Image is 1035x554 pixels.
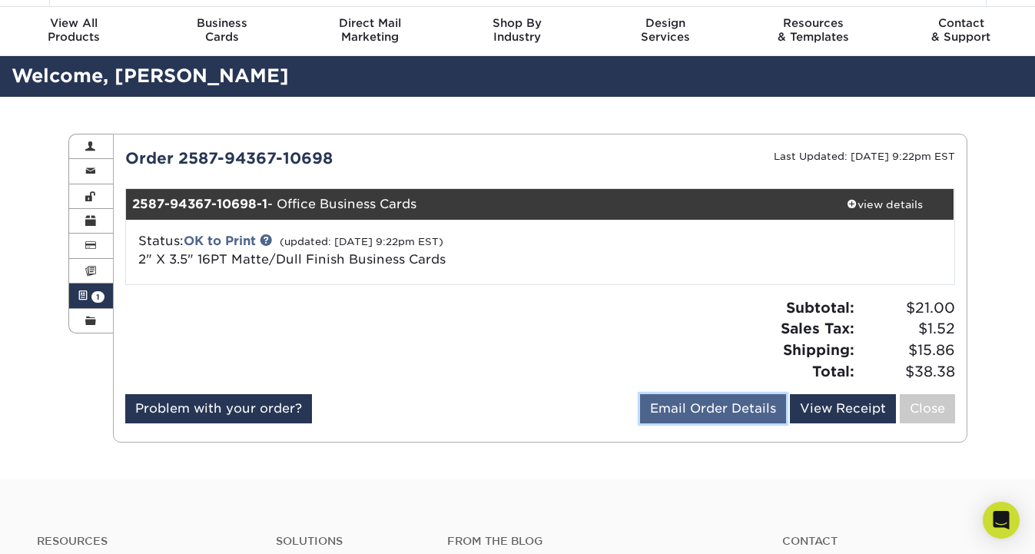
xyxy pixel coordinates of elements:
span: Direct Mail [296,16,443,30]
strong: 2587-94367-10698-1 [132,197,267,211]
strong: Total: [812,363,854,380]
span: Business [148,16,295,30]
span: Contact [887,16,1035,30]
div: Open Intercom Messenger [983,502,1020,539]
a: DesignServices [592,7,739,56]
span: Design [592,16,739,30]
span: $15.86 [859,340,955,361]
div: & Templates [739,16,887,44]
a: 2" X 3.5" 16PT Matte/Dull Finish Business Cards [138,252,446,267]
a: view details [816,189,954,220]
a: Email Order Details [640,394,786,423]
h4: From the Blog [447,535,741,548]
a: Direct MailMarketing [296,7,443,56]
a: Problem with your order? [125,394,312,423]
span: $1.52 [859,318,955,340]
strong: Sales Tax: [781,320,854,337]
div: Industry [443,16,591,44]
small: (updated: [DATE] 9:22pm EST) [280,236,443,247]
a: Contact [782,535,998,548]
span: $21.00 [859,297,955,319]
h4: Solutions [276,535,423,548]
strong: Shipping: [783,341,854,358]
div: view details [816,197,954,212]
h4: Resources [37,535,253,548]
div: Status: [127,232,678,269]
a: View Receipt [790,394,896,423]
span: $38.38 [859,361,955,383]
span: 1 [91,291,104,303]
a: Contact& Support [887,7,1035,56]
iframe: Google Customer Reviews [4,507,131,549]
a: Shop ByIndustry [443,7,591,56]
small: Last Updated: [DATE] 9:22pm EST [774,151,955,162]
div: - Office Business Cards [126,189,816,220]
a: 1 [69,284,114,308]
div: Marketing [296,16,443,44]
div: Order 2587-94367-10698 [114,147,540,170]
div: & Support [887,16,1035,44]
span: Resources [739,16,887,30]
div: Cards [148,16,295,44]
a: Close [900,394,955,423]
span: Shop By [443,16,591,30]
strong: Subtotal: [786,299,854,316]
a: Resources& Templates [739,7,887,56]
a: OK to Print [184,234,256,248]
div: Services [592,16,739,44]
a: BusinessCards [148,7,295,56]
